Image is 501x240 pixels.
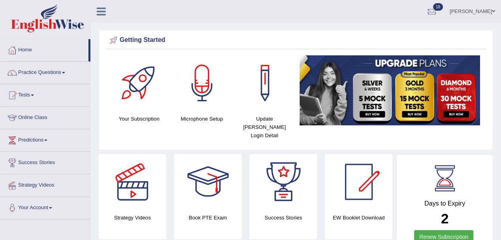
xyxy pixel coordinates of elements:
[99,214,166,222] h4: Strategy Videos
[0,197,90,217] a: Your Account
[0,84,90,104] a: Tests
[108,34,484,46] div: Getting Started
[433,3,443,11] span: 18
[0,174,90,194] a: Strategy Videos
[0,129,90,149] a: Predictions
[0,39,88,59] a: Home
[174,214,242,222] h4: Book PTE Exam
[300,55,480,125] img: small5.jpg
[0,62,90,81] a: Practice Questions
[0,152,90,172] a: Success Stories
[441,211,448,226] b: 2
[237,115,292,140] h4: Update [PERSON_NAME] Login Detail
[405,200,484,207] h4: Days to Expiry
[250,214,317,222] h4: Success Stories
[175,115,229,123] h4: Microphone Setup
[0,107,90,127] a: Online Class
[112,115,167,123] h4: Your Subscription
[325,214,392,222] h4: EW Booklet Download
